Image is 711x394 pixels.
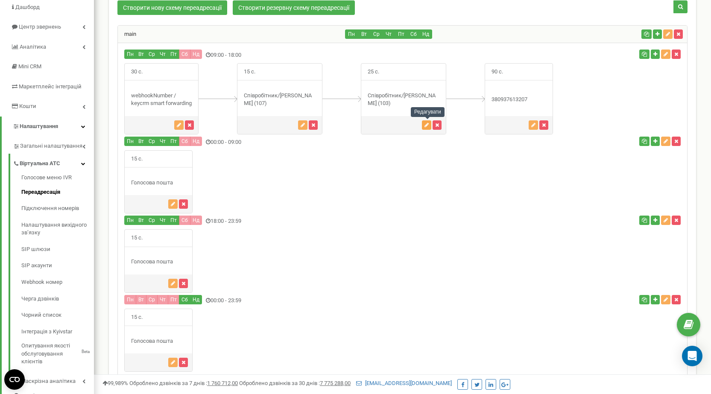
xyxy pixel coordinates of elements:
[124,216,136,225] button: Пн
[2,117,94,137] a: Налаштування
[18,63,41,70] span: Mini CRM
[124,50,136,59] button: Пн
[136,216,146,225] button: Вт
[4,369,25,390] button: Open CMP widget
[345,29,358,39] button: Пн
[179,137,190,146] button: Сб
[190,295,202,304] button: Нд
[20,160,60,168] span: Віртуальна АТС
[190,216,202,225] button: Нд
[361,92,446,108] div: Співробітник/[PERSON_NAME] (103)
[125,337,192,345] div: Голосова пошта
[125,64,149,80] span: 30 с.
[13,154,94,171] a: Віртуальна АТС
[118,137,497,148] div: 00:00 - 09:00
[370,29,383,39] button: Ср
[179,295,190,304] button: Сб
[146,137,158,146] button: Ср
[136,295,146,304] button: Вт
[21,307,94,324] a: Чорний список
[21,324,94,340] a: Інтеграція з Kyivstar
[168,216,179,225] button: Пт
[21,174,94,184] a: Голосове меню IVR
[13,136,94,154] a: Загальні налаштування
[118,31,136,37] a: main
[136,137,146,146] button: Вт
[146,216,158,225] button: Ср
[682,346,702,366] div: Open Intercom Messenger
[20,123,58,129] span: Налаштування
[19,83,82,90] span: Маркетплейс інтеграцій
[124,137,136,146] button: Пн
[118,216,497,227] div: 18:00 - 23:59
[19,103,36,109] span: Кошти
[136,50,146,59] button: Вт
[146,295,158,304] button: Ср
[320,380,351,386] u: 7 775 288,00
[357,29,370,39] button: Вт
[129,380,238,386] span: Оброблено дзвінків за 7 днів :
[117,0,227,15] a: Створити нову схему переадресації
[190,137,202,146] button: Нд
[21,184,94,201] a: Переадресація
[21,217,94,241] a: Налаштування вихідного зв’язку
[157,137,168,146] button: Чт
[21,291,94,307] a: Черга дзвінків
[125,92,198,108] div: webhookNumber / keycrm smart forwarding
[673,0,688,13] button: Пошук схеми переадресації
[146,50,158,59] button: Ср
[157,216,168,225] button: Чт
[22,377,76,385] span: Наскрізна аналітика
[168,50,179,59] button: Пт
[179,50,190,59] button: Сб
[15,4,40,10] span: Дашборд
[124,295,136,304] button: Пн
[102,380,128,386] span: 99,989%
[361,64,386,80] span: 25 с.
[411,107,445,117] div: Редагувати
[419,29,432,39] button: Нд
[125,179,192,187] div: Голосова пошта
[125,230,149,246] span: 15 с.
[125,309,149,326] span: 15 с.
[207,380,238,386] u: 1 760 712,00
[157,50,168,59] button: Чт
[13,371,94,389] a: Наскрізна аналітика
[168,295,179,304] button: Пт
[125,151,149,167] span: 15 с.
[485,96,553,104] div: 380937613207
[356,380,452,386] a: [EMAIL_ADDRESS][DOMAIN_NAME]
[233,0,355,15] a: Створити резервну схему переадресації
[190,50,202,59] button: Нд
[20,142,82,150] span: Загальні налаштування
[21,200,94,217] a: Підключення номерів
[21,241,94,258] a: SIP шлюзи
[382,29,395,39] button: Чт
[21,274,94,291] a: Webhook номер
[21,340,94,366] a: Опитування якості обслуговування клієнтівBeta
[157,295,168,304] button: Чт
[237,92,322,108] div: Співробітник/[PERSON_NAME] (107)
[118,295,497,306] div: 00:00 - 23:59
[237,64,262,80] span: 15 с.
[179,216,190,225] button: Сб
[168,137,179,146] button: Пт
[21,257,94,274] a: SIP акаунти
[239,380,351,386] span: Оброблено дзвінків за 30 днів :
[19,23,61,30] span: Центр звернень
[485,64,509,80] span: 90 с.
[407,29,420,39] button: Сб
[395,29,407,39] button: Пт
[125,258,192,266] div: Голосова пошта
[20,44,46,50] span: Аналiтика
[118,50,497,61] div: 09:00 - 18:00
